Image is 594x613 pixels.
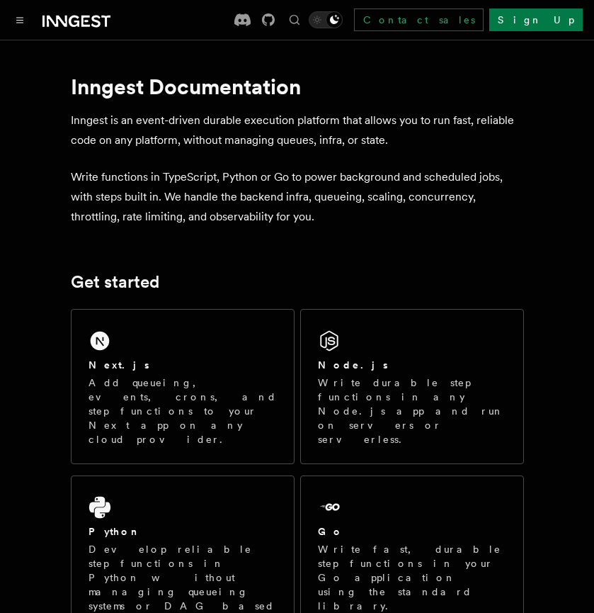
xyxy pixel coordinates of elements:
button: Toggle dark mode [309,11,343,28]
h2: Go [318,524,343,539]
p: Inngest is an event-driven durable execution platform that allows you to run fast, reliable code ... [71,111,524,150]
a: Node.jsWrite durable step functions in any Node.js app and run on servers or serverless. [300,309,524,464]
p: Add queueing, events, crons, and step functions to your Next app on any cloud provider. [88,376,277,446]
a: Get started [71,272,159,292]
p: Write functions in TypeScript, Python or Go to power background and scheduled jobs, with steps bu... [71,167,524,227]
button: Toggle navigation [11,11,28,28]
h1: Inngest Documentation [71,74,524,99]
h2: Node.js [318,358,388,372]
h2: Python [88,524,141,539]
a: Contact sales [354,9,484,31]
a: Sign Up [489,9,583,31]
h2: Next.js [88,358,149,372]
button: Find something... [286,11,303,28]
p: Write fast, durable step functions in your Go application using the standard library. [318,542,506,613]
a: Next.jsAdd queueing, events, crons, and step functions to your Next app on any cloud provider. [71,309,295,464]
p: Write durable step functions in any Node.js app and run on servers or serverless. [318,376,506,446]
